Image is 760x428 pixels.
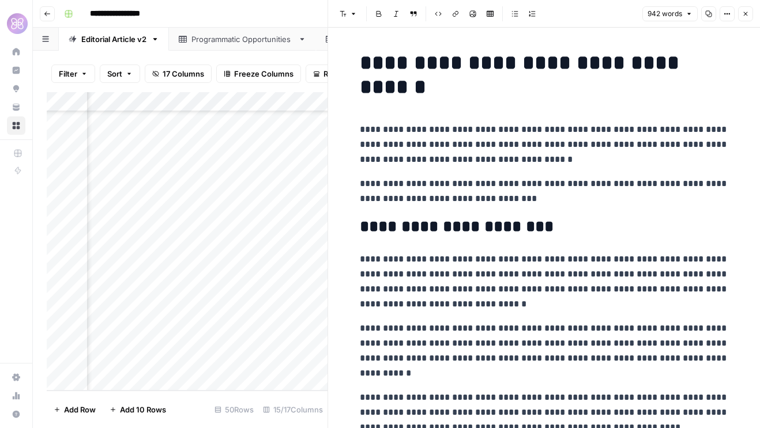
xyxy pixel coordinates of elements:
[7,13,28,34] img: HoneyLove Logo
[7,43,25,61] a: Home
[59,28,169,51] a: Editorial Article v2
[7,61,25,79] a: Insights
[7,387,25,405] a: Usage
[47,400,103,419] button: Add Row
[191,33,294,45] div: Programmatic Opportunities
[163,68,204,79] span: 17 Columns
[120,404,166,415] span: Add 10 Rows
[7,79,25,98] a: Opportunities
[210,400,258,419] div: 50 Rows
[306,65,373,83] button: Row Height
[216,65,301,83] button: Freeze Columns
[642,6,698,21] button: 942 words
[100,65,140,83] button: Sort
[107,68,122,79] span: Sort
[7,9,25,38] button: Workspace: HoneyLove
[51,65,95,83] button: Filter
[7,405,25,423] button: Help + Support
[316,28,424,51] a: Keyword Ideation
[234,68,294,79] span: Freeze Columns
[7,116,25,135] a: Browse
[169,28,316,51] a: Programmatic Opportunities
[7,368,25,387] a: Settings
[7,98,25,116] a: Your Data
[59,68,77,79] span: Filter
[648,9,682,19] span: 942 words
[103,400,173,419] button: Add 10 Rows
[145,65,212,83] button: 17 Columns
[81,33,146,45] div: Editorial Article v2
[64,404,96,415] span: Add Row
[258,400,328,419] div: 15/17 Columns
